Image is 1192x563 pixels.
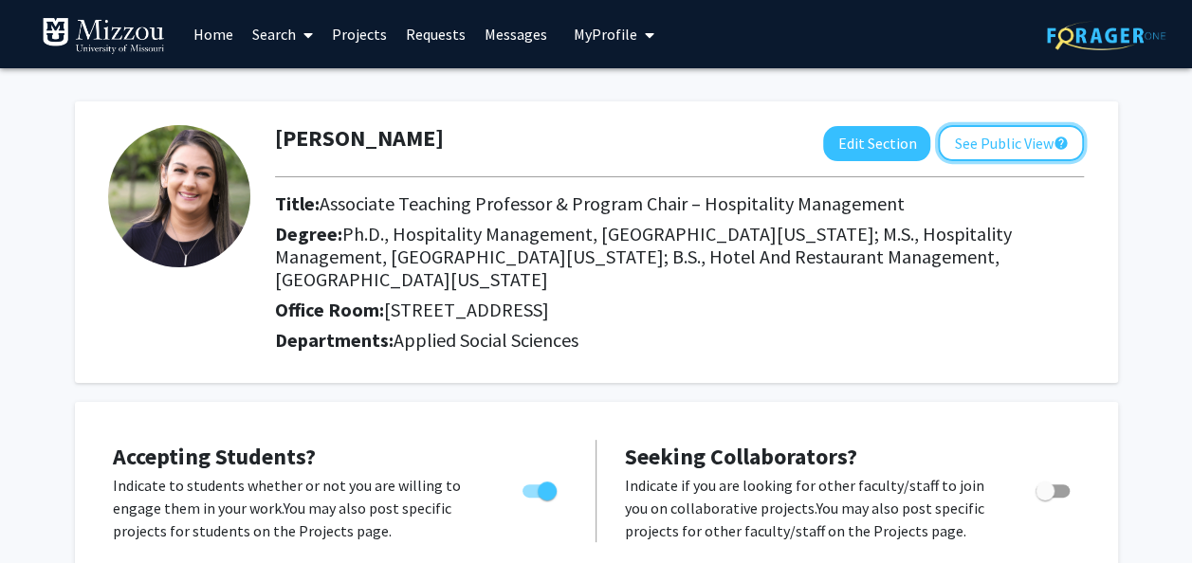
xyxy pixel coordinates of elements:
a: Projects [322,1,396,67]
p: Indicate to students whether or not you are willing to engage them in your work. You may also pos... [113,474,486,542]
a: Requests [396,1,475,67]
button: Edit Section [823,126,930,161]
span: Seeking Collaborators? [625,442,857,471]
span: Ph.D., Hospitality Management, [GEOGRAPHIC_DATA][US_STATE]; M.S., Hospitality Management, [GEOGRA... [275,222,1012,291]
h2: Office Room: [275,299,1084,321]
h2: Degree: [275,223,1084,291]
h2: Departments: [261,329,1098,352]
div: Toggle [1028,474,1080,502]
img: ForagerOne Logo [1047,21,1165,50]
a: Search [243,1,322,67]
mat-icon: help [1053,132,1068,154]
p: Indicate if you are looking for other faculty/staff to join you on collaborative projects. You ma... [625,474,999,542]
span: [STREET_ADDRESS] [384,298,549,321]
a: Messages [475,1,557,67]
a: Home [184,1,243,67]
h2: Title: [275,192,1084,215]
span: My Profile [574,25,637,44]
div: Toggle [515,474,567,502]
span: Applied Social Sciences [394,328,578,352]
img: University of Missouri Logo [42,17,165,55]
span: Accepting Students? [113,442,316,471]
button: See Public View [938,125,1084,161]
img: Profile Picture [108,125,250,267]
span: Associate Teaching Professor & Program Chair – Hospitality Management [320,191,905,215]
iframe: Chat [14,478,81,549]
h1: [PERSON_NAME] [275,125,444,153]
